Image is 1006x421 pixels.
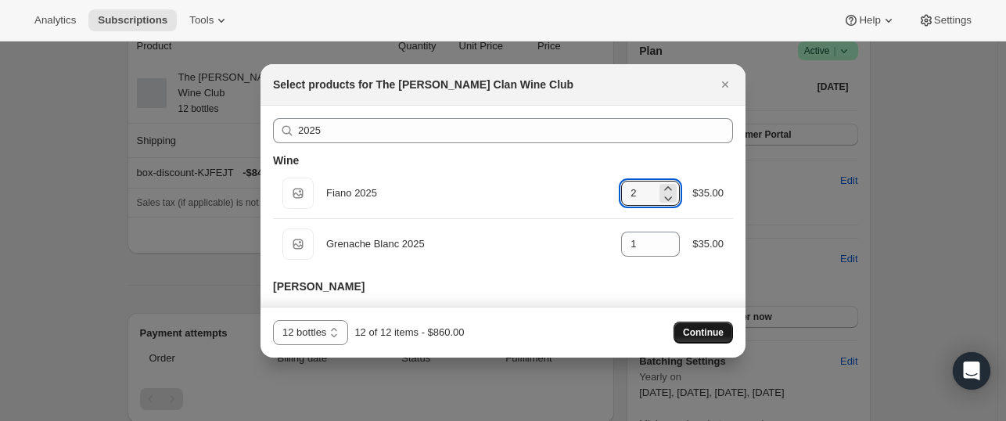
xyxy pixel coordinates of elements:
button: Subscriptions [88,9,177,31]
button: Analytics [25,9,85,31]
h3: Wine [273,153,299,168]
button: Close [714,74,736,95]
button: Tools [180,9,239,31]
span: Settings [934,14,972,27]
div: $35.00 [692,185,724,201]
h2: Select products for The [PERSON_NAME] Clan Wine Club [273,77,573,92]
div: Fiano 2025 [326,185,609,201]
input: Search products [298,118,733,143]
span: Tools [189,14,214,27]
span: Analytics [34,14,76,27]
span: Subscriptions [98,14,167,27]
h3: [PERSON_NAME] [273,279,365,294]
button: Continue [674,322,733,344]
div: Open Intercom Messenger [953,352,990,390]
span: Help [859,14,880,27]
div: 12 of 12 items - $860.00 [354,325,464,340]
button: Settings [909,9,981,31]
button: Help [834,9,905,31]
div: $35.00 [692,236,724,252]
div: Grenache Blanc 2025 [326,236,609,252]
span: Continue [683,326,724,339]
